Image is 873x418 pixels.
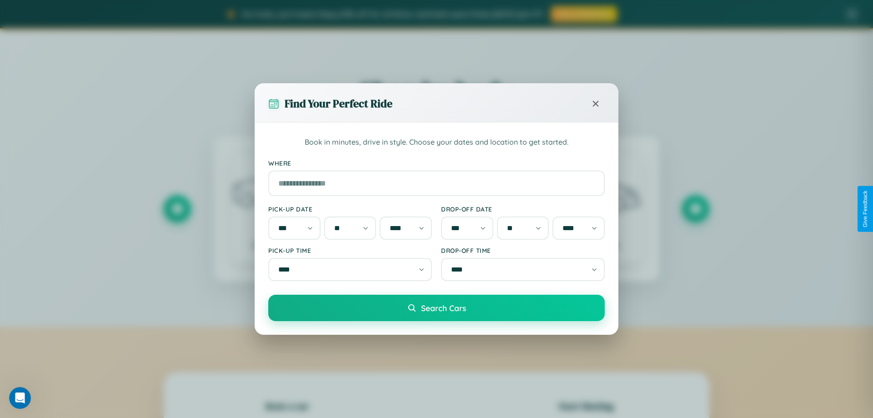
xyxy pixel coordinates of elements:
[268,159,605,167] label: Where
[421,303,466,313] span: Search Cars
[268,136,605,148] p: Book in minutes, drive in style. Choose your dates and location to get started.
[268,205,432,213] label: Pick-up Date
[268,295,605,321] button: Search Cars
[441,205,605,213] label: Drop-off Date
[268,247,432,254] label: Pick-up Time
[285,96,392,111] h3: Find Your Perfect Ride
[441,247,605,254] label: Drop-off Time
